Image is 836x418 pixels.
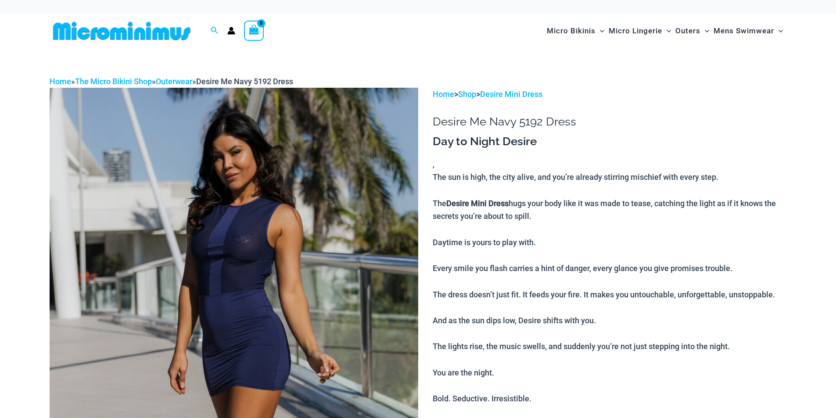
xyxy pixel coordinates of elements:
[675,20,700,42] span: Outers
[156,77,192,86] a: Outerwear
[50,77,293,86] span: » » »
[75,77,152,86] a: The Micro Bikini Shop
[458,89,476,99] a: Shop
[774,20,783,42] span: Menu Toggle
[673,18,711,44] a: OutersMenu ToggleMenu Toggle
[446,199,509,208] b: Desire Mini Dress
[606,18,673,44] a: Micro LingerieMenu ToggleMenu Toggle
[547,20,596,42] span: Micro Bikinis
[244,21,264,41] a: View Shopping Cart, empty
[543,16,787,46] nav: Site Navigation
[433,134,786,149] h3: Day to Night Desire
[227,27,235,35] a: Account icon link
[196,77,293,86] span: Desire Me Navy 5192 Dress
[545,18,606,44] a: Micro BikinisMenu ToggleMenu Toggle
[700,20,709,42] span: Menu Toggle
[596,20,604,42] span: Menu Toggle
[433,89,454,99] a: Home
[211,25,219,36] a: Search icon link
[50,21,194,41] img: MM SHOP LOGO FLAT
[711,18,785,44] a: Mens SwimwearMenu ToggleMenu Toggle
[433,115,786,129] h1: Desire Me Navy 5192 Dress
[609,20,662,42] span: Micro Lingerie
[714,20,774,42] span: Mens Swimwear
[480,89,542,99] a: Desire Mini Dress
[50,77,71,86] a: Home
[433,88,786,101] p: > >
[662,20,671,42] span: Menu Toggle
